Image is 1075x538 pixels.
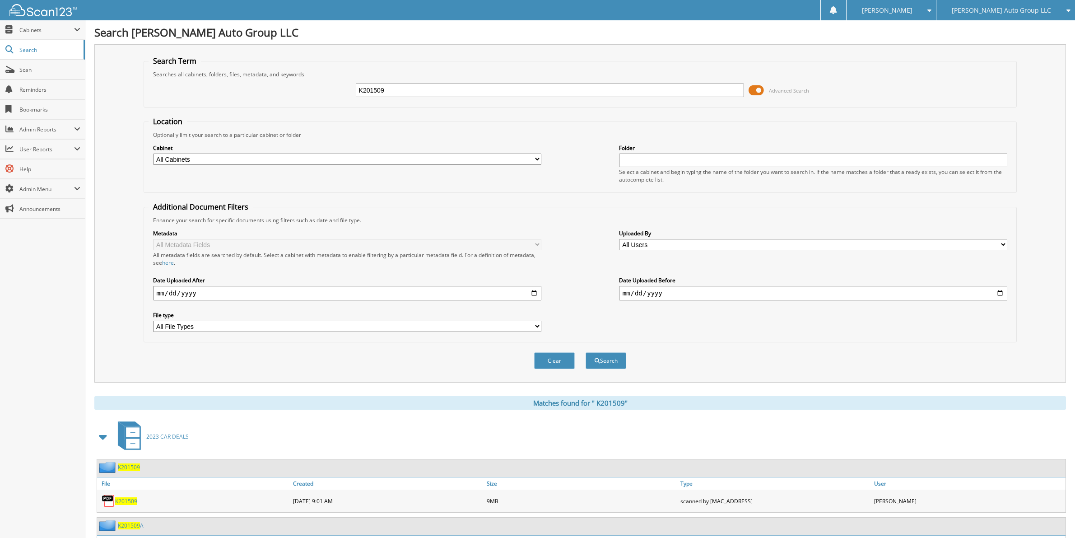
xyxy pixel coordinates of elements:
[118,522,144,529] a: K201509A
[484,477,678,490] a: Size
[19,145,74,153] span: User Reports
[115,497,137,505] span: K 2 0 1 5 0 9
[149,202,253,212] legend: Additional Document Filters
[118,463,140,471] a: K201509
[769,87,809,94] span: Advanced Search
[149,131,1012,139] div: Optionally limit your search to a particular cabinet or folder
[146,433,189,440] span: 2 0 2 3 C A R D E A L S
[94,25,1066,40] h1: Search [PERSON_NAME] Auto Group LLC
[99,520,118,531] img: folder2.png
[149,70,1012,78] div: Searches all cabinets, folders, files, metadata, and keywords
[149,117,187,126] legend: Location
[102,494,115,508] img: PDF.png
[862,8,912,13] span: [PERSON_NAME]
[952,8,1051,13] span: [PERSON_NAME] Auto Group LLC
[678,492,872,510] div: scanned by [MAC_ADDRESS]
[118,522,140,529] span: K 2 0 1 5 0 9
[99,462,118,473] img: folder2.png
[19,185,74,193] span: Admin Menu
[19,86,80,94] span: Reminders
[619,286,1008,300] input: end
[619,276,1008,284] label: Date Uploaded Before
[619,168,1008,183] div: Select a cabinet and begin typing the name of the folder you want to search in. If the name match...
[484,492,678,510] div: 9MB
[112,419,189,454] a: 2023 CAR DEALS
[94,396,1066,410] div: Matches found for " K201509"
[19,126,74,133] span: Admin Reports
[115,497,137,505] a: K201509
[534,352,575,369] button: Clear
[153,144,542,152] label: Cabinet
[153,311,542,319] label: File type
[872,492,1066,510] div: [PERSON_NAME]
[153,276,542,284] label: Date Uploaded After
[153,229,542,237] label: Metadata
[149,216,1012,224] div: Enhance your search for specific documents using filters such as date and file type.
[619,229,1008,237] label: Uploaded By
[153,251,542,267] div: All metadata fields are searched by default. Select a cabinet with metadata to enable filtering b...
[678,477,872,490] a: Type
[118,463,140,471] span: K 2 0 1 5 0 9
[19,26,74,34] span: Cabinets
[162,259,174,267] a: here
[291,477,484,490] a: Created
[9,4,77,16] img: scan123-logo-white.svg
[19,46,79,54] span: Search
[153,286,542,300] input: start
[97,477,291,490] a: File
[19,205,80,213] span: Announcements
[586,352,626,369] button: Search
[19,165,80,173] span: Help
[619,144,1008,152] label: Folder
[149,56,201,66] legend: Search Term
[291,492,484,510] div: [DATE] 9:01 AM
[19,106,80,113] span: Bookmarks
[872,477,1066,490] a: User
[19,66,80,74] span: Scan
